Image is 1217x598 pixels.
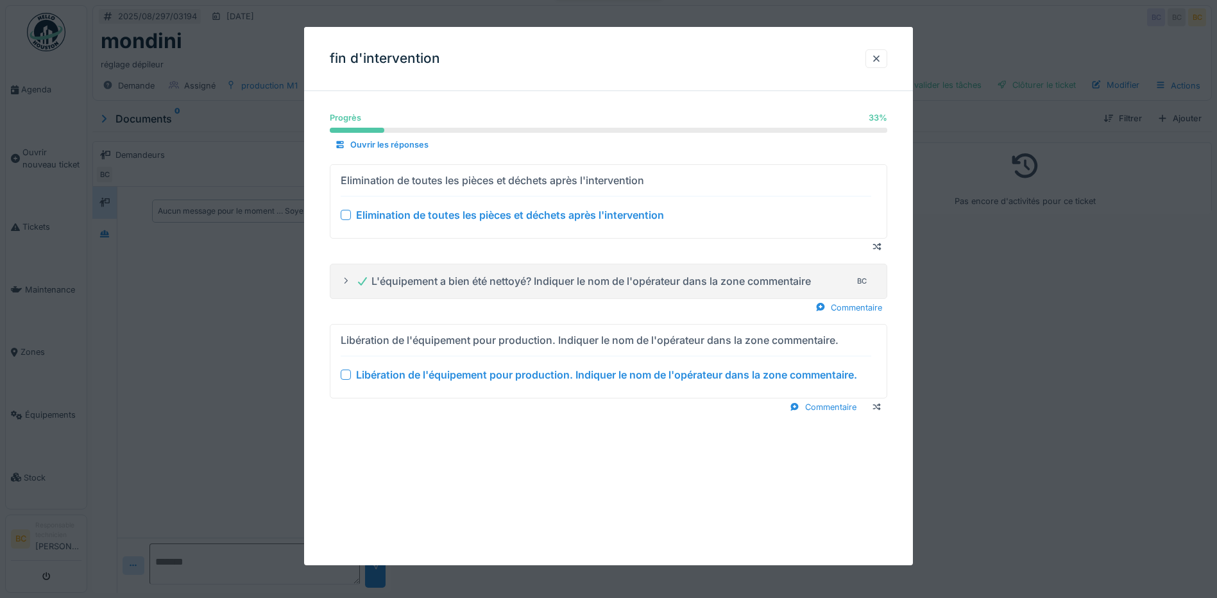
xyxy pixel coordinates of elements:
[853,272,871,290] div: BC
[341,332,838,348] div: Libération de l'équipement pour production. Indiquer le nom de l'opérateur dans la zone commentaire.
[330,128,887,133] progress: 33 %
[356,273,811,289] div: L'équipement a bien été nettoyé? Indiquer le nom de l'opérateur dans la zone commentaire
[785,398,862,416] div: Commentaire
[330,112,361,124] div: Progrès
[330,51,440,67] h3: fin d'intervention
[869,112,887,124] div: 33 %
[330,136,434,153] div: Ouvrir les réponses
[356,207,664,223] div: Elimination de toutes les pièces et déchets après l'intervention
[336,269,881,293] summary: L'équipement a bien été nettoyé? Indiquer le nom de l'opérateur dans la zone commentaireBC
[341,173,644,188] div: Elimination de toutes les pièces et déchets après l'intervention
[336,330,881,393] summary: Libération de l'équipement pour production. Indiquer le nom de l'opérateur dans la zone commentai...
[559,18,645,29] div: Réponse à la question
[356,367,857,382] div: Libération de l'équipement pour production. Indiquer le nom de l'opérateur dans la zone commentaire.
[810,298,887,316] div: Commentaire
[336,170,881,233] summary: Elimination de toutes les pièces et déchets après l'intervention Elimination de toutes les pièces...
